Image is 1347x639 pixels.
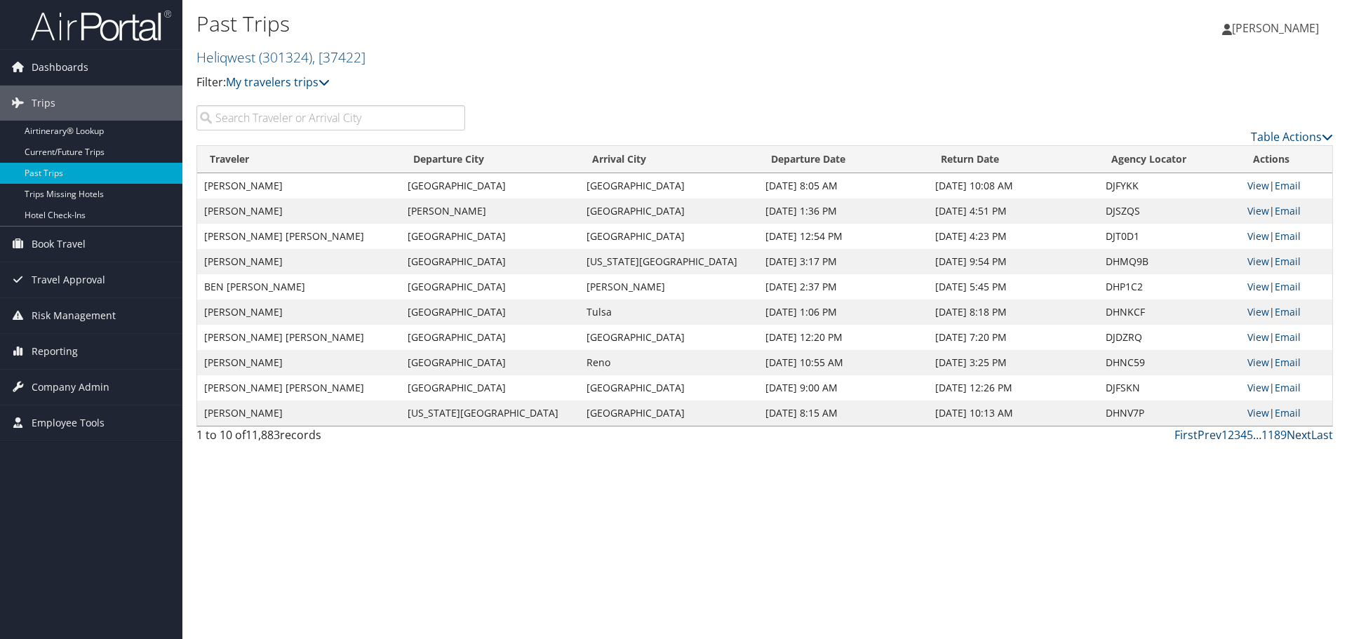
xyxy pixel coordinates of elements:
p: Filter: [196,74,954,92]
td: | [1240,375,1332,401]
td: Reno [579,350,758,375]
td: [GEOGRAPHIC_DATA] [401,350,579,375]
a: View [1247,381,1269,394]
td: | [1240,401,1332,426]
td: [GEOGRAPHIC_DATA] [401,173,579,199]
td: [DATE] 10:13 AM [928,401,1099,426]
a: Email [1275,381,1301,394]
span: [PERSON_NAME] [1232,20,1319,36]
a: Table Actions [1251,129,1333,144]
td: [DATE] 8:15 AM [758,401,928,426]
td: [GEOGRAPHIC_DATA] [579,224,758,249]
td: [DATE] 3:17 PM [758,249,928,274]
td: [DATE] 12:26 PM [928,375,1099,401]
td: DHNC59 [1099,350,1240,375]
td: DJFYKK [1099,173,1240,199]
th: Actions [1240,146,1332,173]
td: [DATE] 12:54 PM [758,224,928,249]
span: Trips [32,86,55,121]
td: | [1240,173,1332,199]
a: View [1247,305,1269,318]
td: [PERSON_NAME] [401,199,579,224]
td: DJSZQS [1099,199,1240,224]
span: Risk Management [32,298,116,333]
span: Company Admin [32,370,109,405]
a: Email [1275,356,1301,369]
a: Last [1311,427,1333,443]
a: View [1247,204,1269,217]
a: My travelers trips [226,74,330,90]
span: Travel Approval [32,262,105,297]
td: [GEOGRAPHIC_DATA] [579,199,758,224]
a: Email [1275,229,1301,243]
a: Prev [1198,427,1221,443]
a: 1189 [1261,427,1287,443]
td: | [1240,199,1332,224]
a: View [1247,255,1269,268]
img: airportal-logo.png [31,9,171,42]
a: Email [1275,305,1301,318]
td: DHNV7P [1099,401,1240,426]
a: Email [1275,204,1301,217]
a: 3 [1234,427,1240,443]
td: [GEOGRAPHIC_DATA] [401,224,579,249]
th: Arrival City: activate to sort column ascending [579,146,758,173]
a: Email [1275,330,1301,344]
td: [GEOGRAPHIC_DATA] [579,173,758,199]
td: [PERSON_NAME] [197,249,401,274]
td: DHP1C2 [1099,274,1240,300]
a: [PERSON_NAME] [1222,7,1333,49]
td: [DATE] 9:00 AM [758,375,928,401]
span: ( 301324 ) [259,48,312,67]
td: [DATE] 1:06 PM [758,300,928,325]
td: [PERSON_NAME] [197,401,401,426]
a: 2 [1228,427,1234,443]
td: | [1240,350,1332,375]
td: | [1240,224,1332,249]
a: Next [1287,427,1311,443]
td: [GEOGRAPHIC_DATA] [401,300,579,325]
a: View [1247,330,1269,344]
td: [GEOGRAPHIC_DATA] [579,401,758,426]
td: [PERSON_NAME] [197,350,401,375]
td: [DATE] 8:18 PM [928,300,1099,325]
a: Email [1275,255,1301,268]
td: [GEOGRAPHIC_DATA] [401,249,579,274]
th: Departure Date: activate to sort column ascending [758,146,928,173]
span: Book Travel [32,227,86,262]
a: Email [1275,406,1301,419]
td: [DATE] 3:25 PM [928,350,1099,375]
td: [PERSON_NAME] [PERSON_NAME] [197,224,401,249]
td: [PERSON_NAME] [PERSON_NAME] [197,375,401,401]
td: [GEOGRAPHIC_DATA] [401,375,579,401]
a: 4 [1240,427,1247,443]
td: [GEOGRAPHIC_DATA] [579,325,758,350]
td: DJFSKN [1099,375,1240,401]
td: DJT0D1 [1099,224,1240,249]
a: View [1247,280,1269,293]
a: View [1247,356,1269,369]
td: | [1240,274,1332,300]
div: 1 to 10 of records [196,426,465,450]
a: Email [1275,280,1301,293]
a: Email [1275,179,1301,192]
span: Employee Tools [32,405,105,440]
span: 11,883 [246,427,280,443]
td: | [1240,249,1332,274]
td: [DATE] 12:20 PM [758,325,928,350]
td: [PERSON_NAME] [PERSON_NAME] [197,325,401,350]
td: BEN [PERSON_NAME] [197,274,401,300]
td: | [1240,325,1332,350]
th: Agency Locator: activate to sort column ascending [1099,146,1240,173]
td: [DATE] 8:05 AM [758,173,928,199]
a: View [1247,406,1269,419]
a: First [1174,427,1198,443]
td: [DATE] 10:55 AM [758,350,928,375]
span: Dashboards [32,50,88,85]
a: Heliqwest [196,48,366,67]
h1: Past Trips [196,9,954,39]
td: [PERSON_NAME] [197,199,401,224]
td: DHNKCF [1099,300,1240,325]
td: [GEOGRAPHIC_DATA] [401,325,579,350]
td: [DATE] 4:51 PM [928,199,1099,224]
